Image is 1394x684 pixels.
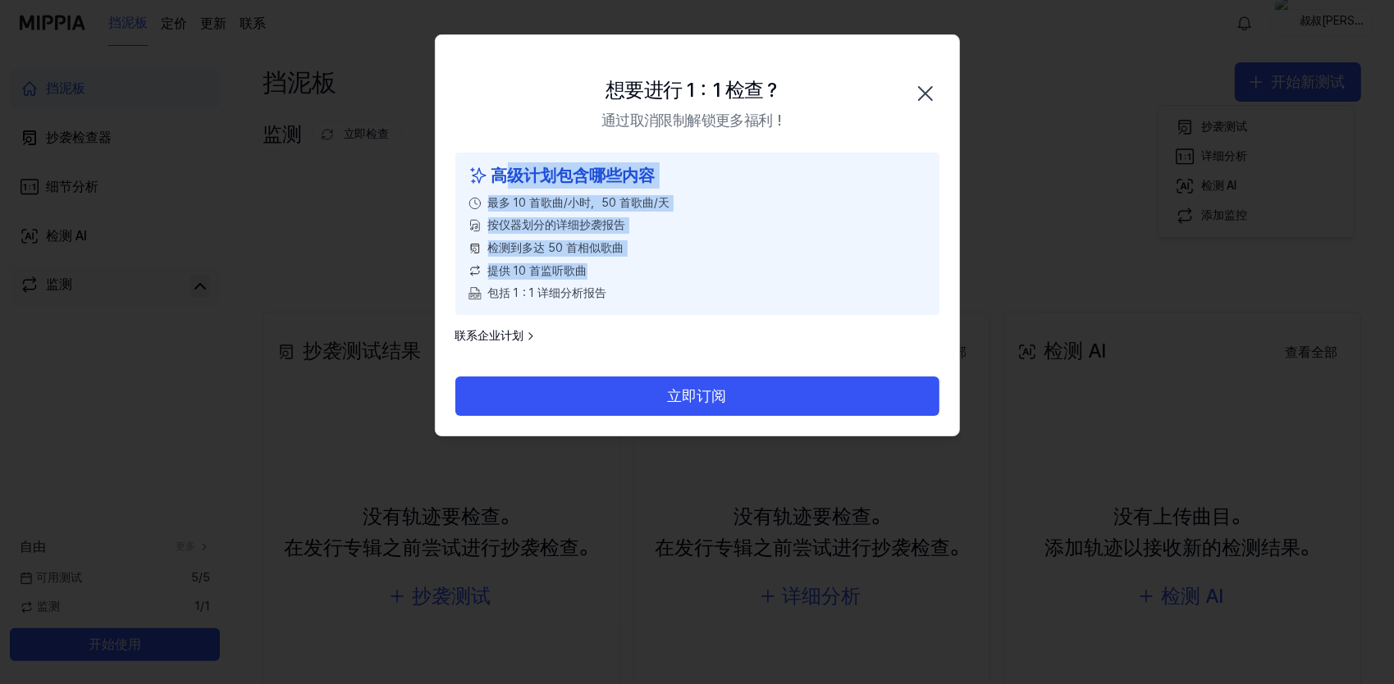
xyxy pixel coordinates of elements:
[455,376,939,416] button: 立即订阅
[488,217,626,234] span: 按仪器划分的详细抄袭报告
[491,162,656,189] font: 高级计划包含哪些内容
[455,328,524,344] font: 联系企业计划
[455,328,537,344] a: 联系企业计划
[488,263,587,280] span: 提供 10 首监听歌曲
[488,285,607,302] span: 包括 1：1 详细分析报告
[606,75,782,106] div: 想要进行 1：1 检查？
[468,287,482,300] img: PDF下载
[488,195,670,212] span: 最多 10 首歌曲/小时，50 首歌曲/天
[488,240,624,257] span: 检测到多达 50 首相似歌曲
[468,162,488,189] img: 闪光图标
[601,109,786,133] div: 通过取消限制解锁更多福利！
